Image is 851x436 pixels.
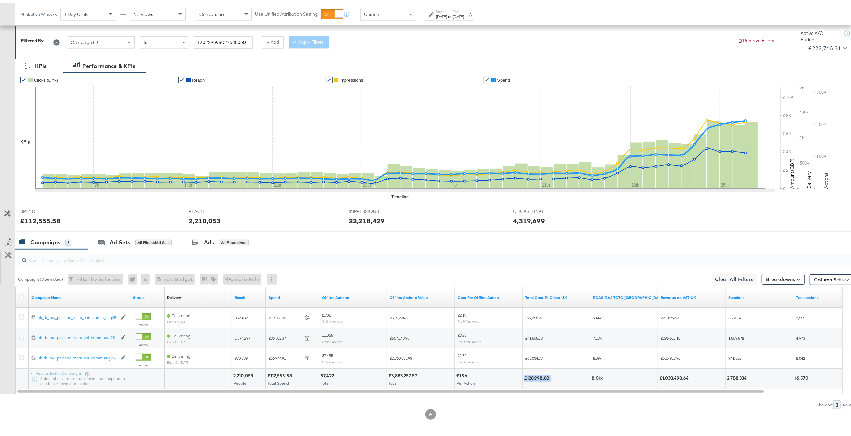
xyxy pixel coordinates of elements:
div: Ads [204,236,214,244]
span: 11,065 [322,330,333,335]
div: Attribution Window: [20,9,57,14]
button: Remove Filters [738,35,774,41]
div: Campaigns [30,236,60,244]
a: ✔ [20,74,27,81]
span: £2.19 [458,310,466,315]
a: Offline Actions. [390,292,452,298]
span: 9.44x [593,312,602,318]
a: Offline Actions. [322,292,384,298]
span: SPEND [20,205,71,212]
span: 37,455 [322,350,333,355]
sub: Per Offline Action [458,337,481,341]
div: 22,218,429 [349,213,385,223]
span: £56,744.91 [269,353,302,358]
span: 352,182 [235,312,248,318]
span: 8,902 [322,310,331,315]
span: £65,034.77 [525,353,543,358]
a: The total amount spent to date. [269,292,317,298]
span: Delivering [172,331,190,336]
div: Showing: [816,400,833,405]
span: Custom [364,8,381,15]
span: Delivering [172,351,190,356]
a: ROAS for weekly reporting using GA4 data and TCTC [593,292,664,298]
div: uk_tk_low_paidsoc_meta_apl...comm_aug25 [38,353,117,358]
label: Use Unified Attribution Setting: [255,8,319,15]
sub: ends on [DATE] [167,317,190,321]
div: 2,210,053 [189,213,220,223]
label: Active [136,360,151,365]
span: Delivering [172,310,190,315]
div: Performance & KPIs [82,60,135,67]
div: 3 [65,237,71,243]
span: £36,302.37 [269,333,302,338]
span: Impressions [339,75,363,80]
a: uk_tk_low_paidsoc_meta_apl...comm_aug25 [38,332,117,338]
span: £296,617.10 [661,333,680,338]
div: 4,319,699 [513,213,545,223]
div: £128,998.82 [524,372,551,379]
span: 1 Day Clicks [64,8,90,15]
div: £112,555.58 [267,370,294,376]
span: 970,339 [235,353,248,358]
div: KPIs [20,136,30,143]
span: CLICKS (LINK) [513,205,564,212]
span: Clicks (Link) [34,75,58,80]
span: Spend [497,75,510,80]
div: 2,788,334 [727,372,749,379]
text: Amount (GBP) [789,156,795,186]
span: 1,509,578 [728,333,744,338]
div: £112,555.58 [20,213,60,223]
text: Delivery [806,169,812,186]
span: Total [321,378,329,383]
span: 3,555 [796,312,805,318]
div: Timeline [392,191,409,197]
span: REACH [189,205,239,212]
button: Breakdowns [762,271,805,282]
div: All Filtered Ads [219,237,249,243]
label: Start: [436,7,447,11]
text: Actions [823,170,829,186]
label: End: [453,7,464,11]
div: [DATE] [453,11,464,17]
a: ✔ [326,74,333,81]
span: 336,954 [728,312,741,318]
div: £3,883,257.52 [388,370,419,376]
span: 7.13x [593,333,602,338]
span: Total Spend [268,378,289,383]
span: ↑ [417,12,423,14]
span: £2,760,888.93 [390,353,412,358]
div: KPIs [35,60,47,67]
div: All Filtered Ad Sets [135,237,172,243]
input: Enter a search term [194,34,253,46]
span: No Views [133,8,153,15]
sub: Offline Actions [322,317,343,321]
button: £222,766.31 [805,40,848,51]
sub: Per Offline Action [458,357,481,361]
span: Per Action [456,378,475,383]
sub: Offline Actions [322,357,343,361]
span: £3.28 [458,330,466,335]
sub: Per Offline Action [458,317,481,321]
sub: Offline Actions [322,337,343,341]
span: Reach [192,75,205,80]
span: Clear All Filters [715,272,754,281]
div: Filtered By: [21,35,45,41]
div: 8.01x [592,372,605,379]
span: £525,917.90 [661,353,680,358]
div: £222,766.31 [808,41,841,51]
span: 941,802 [728,353,741,358]
span: IMPRESSIONS [349,205,400,212]
div: 57,422 [321,370,336,376]
a: Shows the current state of your Ad Campaign. [133,292,162,298]
input: Search Campaigns by Name, ID or Objective [27,248,775,261]
div: 0 [128,271,141,282]
a: uk_tk_low_paidsoc_meta_apl...comm_aug25 [38,353,117,358]
a: uk_tk_low_paidsoc_meta_con...comm_aug25 [38,312,117,318]
a: Your campaign name. [31,292,128,298]
span: 8.09x [593,353,602,358]
span: £19,508.30 [269,312,302,318]
div: Campaigns ( 0 Selected) [18,274,63,280]
a: The number of people your ad was served to. [235,292,263,298]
